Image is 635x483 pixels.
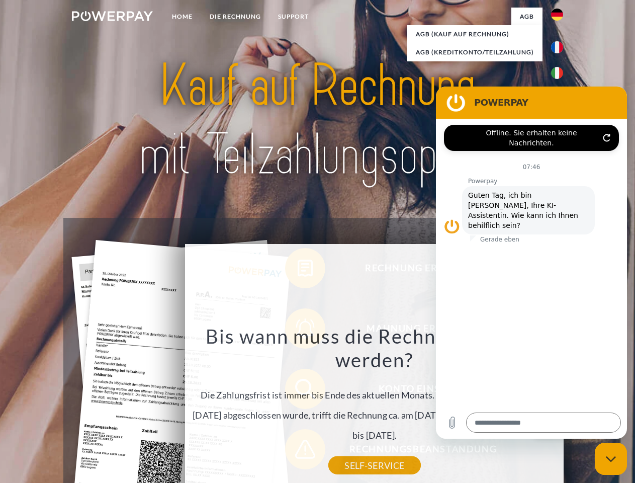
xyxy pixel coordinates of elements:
a: SELF-SERVICE [328,456,420,474]
div: Die Zahlungsfrist ist immer bis Ende des aktuellen Monats. Wenn die Bestellung z.B. am [DATE] abg... [191,324,558,465]
a: AGB (Kreditkonto/Teilzahlung) [407,43,542,61]
img: fr [551,41,563,53]
iframe: Schaltfläche zum Öffnen des Messaging-Fensters; Konversation läuft [595,443,627,475]
a: SUPPORT [269,8,317,26]
img: title-powerpay_de.svg [96,48,539,193]
a: AGB (Kauf auf Rechnung) [407,25,542,43]
img: logo-powerpay-white.svg [72,11,153,21]
a: DIE RECHNUNG [201,8,269,26]
h3: Bis wann muss die Rechnung bezahlt werden? [191,324,558,372]
a: Home [163,8,201,26]
img: it [551,67,563,79]
a: agb [511,8,542,26]
img: de [551,9,563,21]
iframe: Messaging-Fenster [436,87,627,439]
